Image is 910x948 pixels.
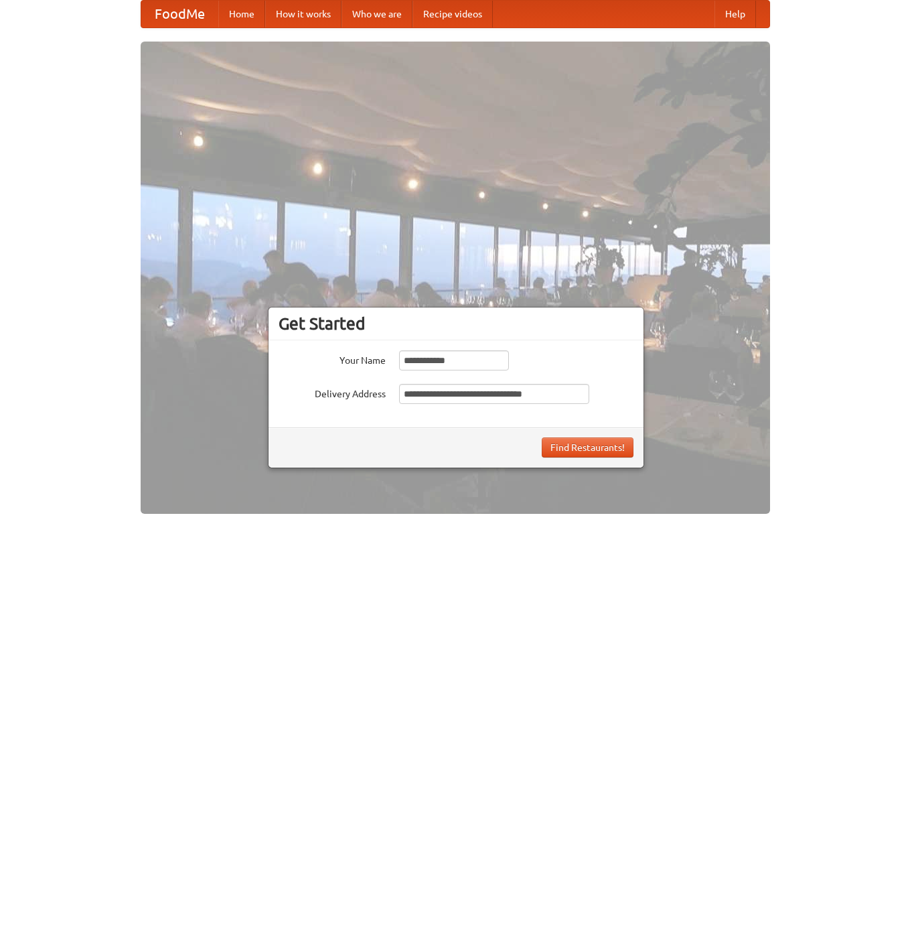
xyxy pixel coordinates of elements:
a: Help [714,1,756,27]
button: Find Restaurants! [542,437,633,458]
label: Delivery Address [279,384,386,401]
a: How it works [265,1,342,27]
a: Who we are [342,1,412,27]
h3: Get Started [279,314,633,334]
label: Your Name [279,350,386,367]
a: Recipe videos [412,1,493,27]
a: FoodMe [141,1,218,27]
a: Home [218,1,265,27]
